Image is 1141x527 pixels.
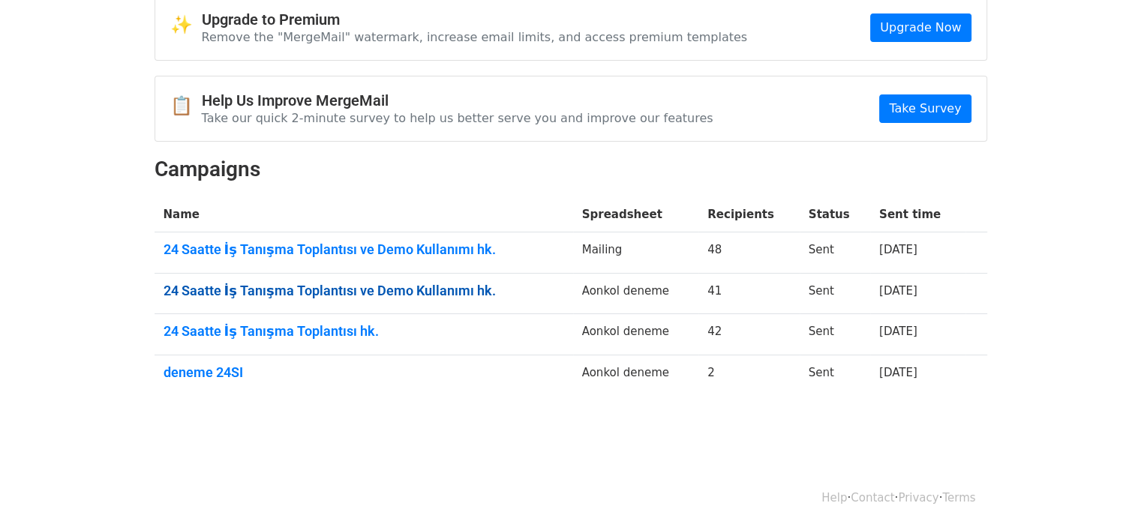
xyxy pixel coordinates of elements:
span: 📋 [170,95,202,117]
h4: Upgrade to Premium [202,10,748,28]
span: ✨ [170,14,202,36]
td: 48 [698,232,800,274]
a: [DATE] [879,243,917,256]
th: Name [155,197,573,232]
th: Recipients [698,197,800,232]
a: Help [821,491,847,505]
a: Contact [851,491,894,505]
td: 2 [698,355,800,395]
a: 24 Saatte İş Tanışma Toplantısı ve Demo Kullanımı hk. [164,241,564,258]
h2: Campaigns [155,157,987,182]
td: Sent [800,273,870,314]
td: Sent [800,232,870,274]
th: Sent time [870,197,965,232]
h4: Help Us Improve MergeMail [202,91,713,109]
p: Take our quick 2-minute survey to help us better serve you and improve our features [202,110,713,126]
a: [DATE] [879,284,917,298]
td: 42 [698,314,800,355]
td: Sent [800,355,870,395]
a: [DATE] [879,366,917,379]
td: Aonkol deneme [573,273,699,314]
th: Status [800,197,870,232]
td: Sent [800,314,870,355]
p: Remove the "MergeMail" watermark, increase email limits, and access premium templates [202,29,748,45]
iframe: Chat Widget [1066,455,1141,527]
td: Aonkol deneme [573,355,699,395]
a: Take Survey [879,94,971,123]
a: deneme 24SI [164,364,564,381]
a: Privacy [898,491,938,505]
a: Terms [942,491,975,505]
td: Mailing [573,232,699,274]
a: [DATE] [879,325,917,338]
th: Spreadsheet [573,197,699,232]
a: 24 Saatte İş Tanışma Toplantısı ve Demo Kullanımı hk. [164,283,564,299]
a: Upgrade Now [870,13,971,42]
td: 41 [698,273,800,314]
a: 24 Saatte İş Tanışma Toplantısı hk. [164,323,564,340]
td: Aonkol deneme [573,314,699,355]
